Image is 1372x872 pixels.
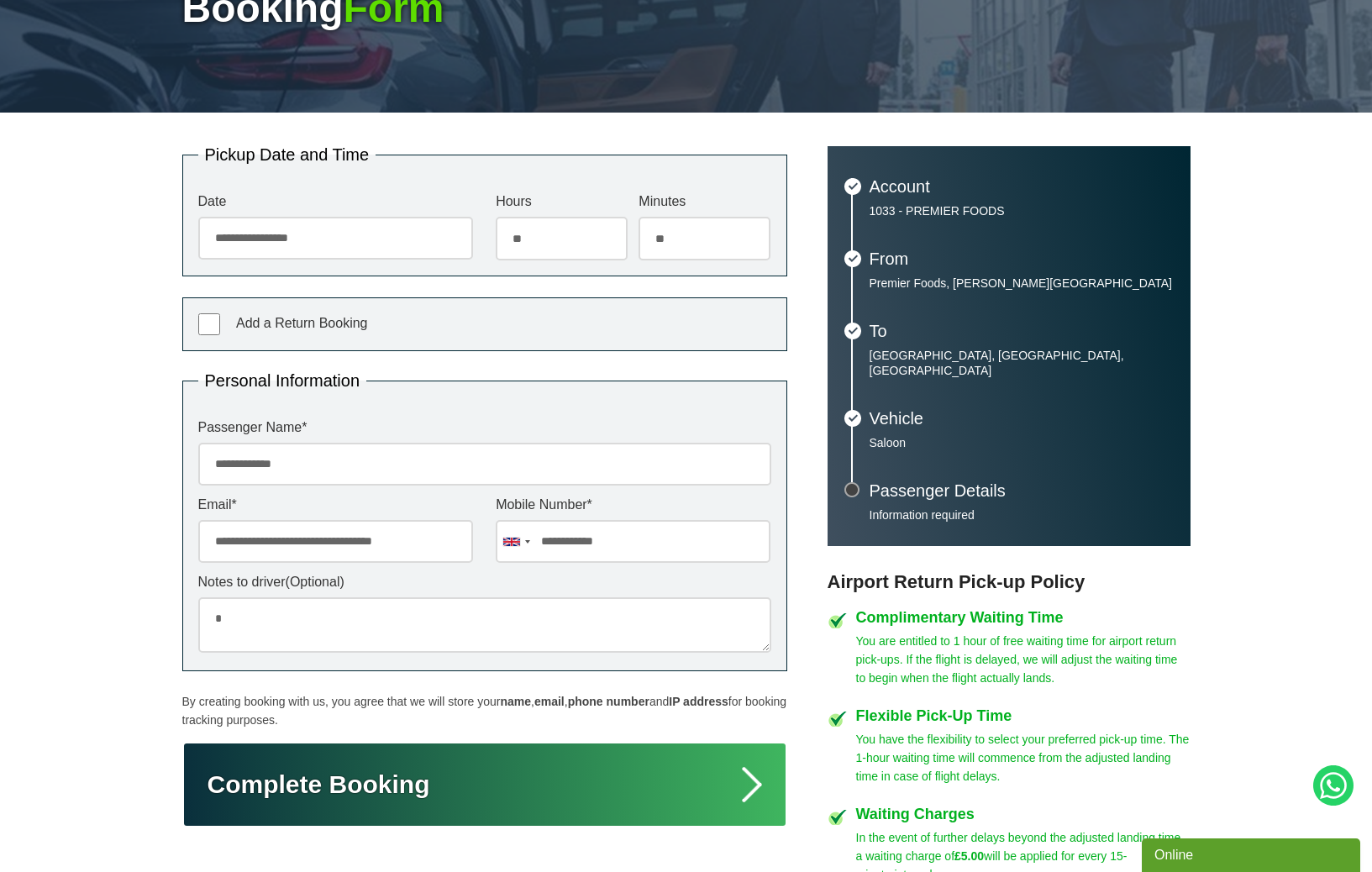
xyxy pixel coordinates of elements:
[236,316,368,330] span: Add a Return Booking
[870,276,1174,291] p: Premier Foods, [PERSON_NAME][GEOGRAPHIC_DATA]
[870,348,1174,378] p: [GEOGRAPHIC_DATA], [GEOGRAPHIC_DATA], [GEOGRAPHIC_DATA]
[639,195,770,208] label: Minutes
[856,708,1191,723] h4: Flexible Pick-Up Time
[856,610,1191,625] h4: Complimentary Waiting Time
[198,498,473,512] label: Email
[496,498,770,512] label: Mobile Number
[198,313,220,335] input: Add a Return Booking
[1142,835,1364,872] iframe: chat widget
[870,203,1174,218] p: 1033 - PREMIER FOODS
[568,695,649,708] strong: phone number
[954,849,984,863] strong: £5.00
[856,632,1191,687] p: You are entitled to 1 hour of free waiting time for airport return pick-ups. If the flight is del...
[828,571,1191,593] h3: Airport Return Pick-up Policy
[870,250,1174,267] h3: From
[870,507,1174,523] p: Information required
[496,195,628,208] label: Hours
[198,421,771,434] label: Passenger Name
[182,742,787,827] button: Complete Booking
[198,195,473,208] label: Date
[182,692,787,729] p: By creating booking with us, you agree that we will store your , , and for booking tracking purpo...
[856,730,1191,785] p: You have the flexibility to select your preferred pick-up time. The 1-hour waiting time will comm...
[500,695,531,708] strong: name
[870,323,1174,339] h3: To
[286,575,344,589] span: (Optional)
[870,178,1174,195] h3: Account
[870,482,1174,499] h3: Passenger Details
[497,521,535,562] div: United Kingdom: +44
[669,695,728,708] strong: IP address
[870,435,1174,450] p: Saloon
[856,806,1191,822] h4: Waiting Charges
[198,372,367,389] legend: Personal Information
[198,146,376,163] legend: Pickup Date and Time
[870,410,1174,427] h3: Vehicle
[198,575,771,589] label: Notes to driver
[534,695,565,708] strong: email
